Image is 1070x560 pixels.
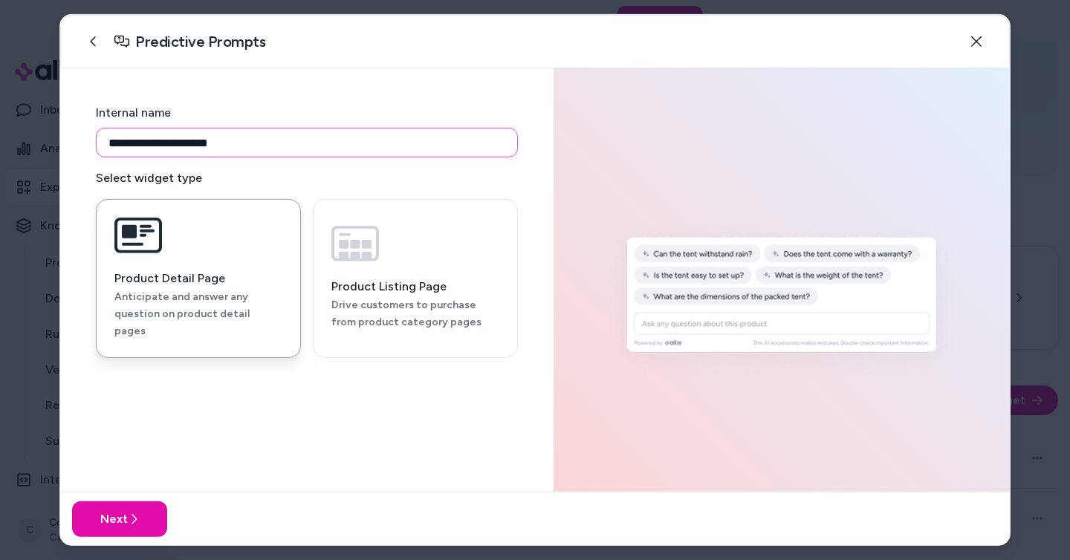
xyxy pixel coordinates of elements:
h3: Product Detail Page [114,271,282,286]
img: Automatically generate a unique FAQ for products or categories [562,223,1001,377]
p: Drive customers to purchase from product category pages [331,297,499,331]
button: Product Detail PageAnticipate and answer any question on product detail pages [96,199,301,358]
label: Select widget type [96,169,518,187]
p: Anticipate and answer any question on product detail pages [114,289,282,339]
h3: Product Listing Page [331,279,499,294]
h2: Predictive Prompts [135,31,265,52]
label: Internal name [96,105,171,120]
button: Product Listing PageDrive customers to purchase from product category pages [313,199,518,358]
button: Next [72,501,167,537]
